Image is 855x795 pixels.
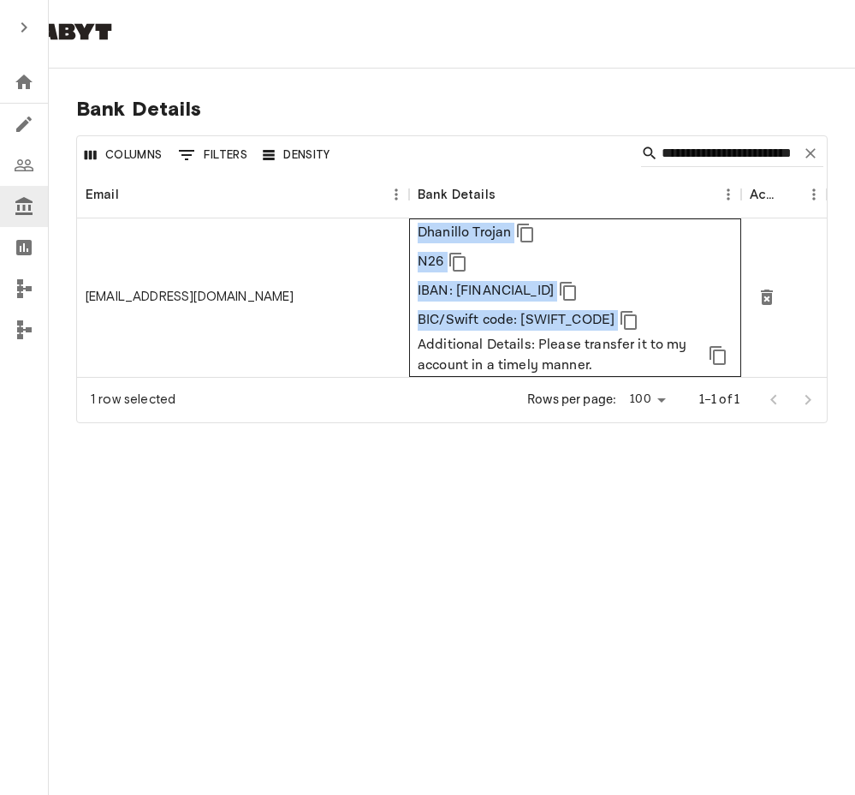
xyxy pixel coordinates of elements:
span: Bank Details [76,96,828,122]
div: 1 row selected [91,391,175,409]
div: Email [77,170,409,218]
div: trojandhanillo@icloud.com [86,288,294,306]
button: Show filters [174,141,252,169]
div: Email [86,170,119,218]
button: Density [258,142,335,169]
div: Bank Details [409,170,741,218]
button: Menu [383,182,409,207]
p: 1–1 of 1 [699,391,739,409]
button: Clear [798,140,823,166]
button: Sort [119,182,143,206]
p: Rows per page: [527,391,616,409]
p: N26 [418,252,443,272]
p: Dhanillo Trojan [418,223,511,243]
img: Habyt [14,23,116,40]
div: Bank Details [418,170,496,218]
div: Actions [741,170,827,218]
div: Actions [750,170,777,218]
button: Sort [777,182,801,206]
div: 100 [623,387,671,412]
button: Menu [715,182,741,207]
button: Sort [496,182,520,206]
p: Additional Details: Please transfer it to my account in a timely manner. [418,335,704,376]
button: Select columns [80,142,167,169]
p: IBAN: [FINANCIAL_ID] [418,281,554,302]
div: Search [641,140,823,170]
p: BIC/Swift code: [SWIFT_CODE] [418,310,615,331]
button: Menu [801,182,827,207]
